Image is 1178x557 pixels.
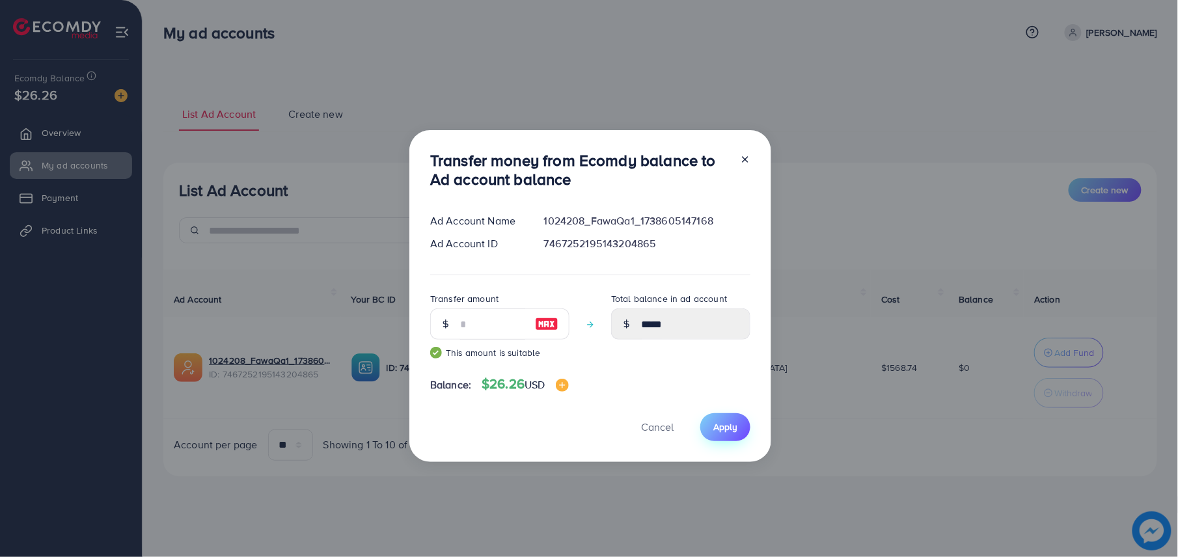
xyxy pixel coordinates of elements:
[430,151,730,189] h3: Transfer money from Ecomdy balance to Ad account balance
[556,379,569,392] img: image
[534,236,761,251] div: 7467252195143204865
[611,292,727,305] label: Total balance in ad account
[430,292,499,305] label: Transfer amount
[525,377,545,392] span: USD
[420,236,534,251] div: Ad Account ID
[430,347,442,359] img: guide
[534,213,761,228] div: 1024208_FawaQa1_1738605147168
[700,413,750,441] button: Apply
[482,376,568,392] h4: $26.26
[625,413,690,441] button: Cancel
[641,420,674,434] span: Cancel
[535,316,558,332] img: image
[430,346,569,359] small: This amount is suitable
[713,420,737,433] span: Apply
[430,377,471,392] span: Balance:
[420,213,534,228] div: Ad Account Name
